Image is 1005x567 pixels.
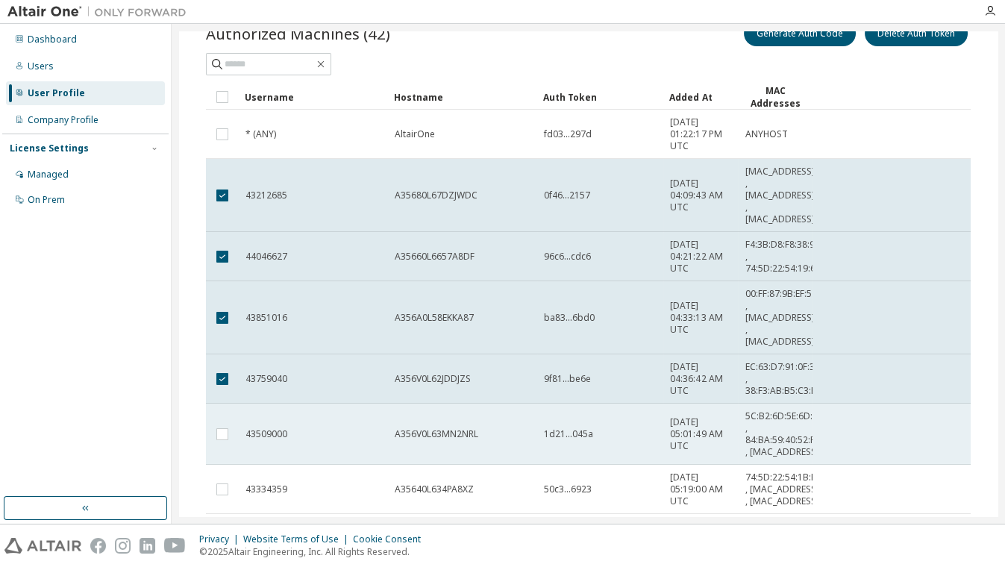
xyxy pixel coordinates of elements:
[745,128,787,140] span: ANYHOST
[395,312,474,324] span: A356A0L58EKKA87
[745,239,821,275] span: F4:3B:D8:F8:38:9C , 74:5D:22:54:19:6D
[245,312,287,324] span: 43851016
[544,312,595,324] span: ba83...6bd0
[744,21,856,46] button: Generate Auth Code
[745,410,822,458] span: 5C:B2:6D:5E:6D:02 , 84:BA:59:40:52:F2 , [MAC_ADDRESS]
[670,361,731,397] span: [DATE] 04:36:42 AM UTC
[199,533,243,545] div: Privacy
[744,84,807,110] div: MAC Addresses
[115,538,131,554] img: instagram.svg
[164,538,186,554] img: youtube.svg
[245,128,276,140] span: * (ANY)
[28,169,69,181] div: Managed
[395,428,478,440] span: A356V0L63MN2NRL
[28,194,65,206] div: On Prem
[90,538,106,554] img: facebook.svg
[670,116,731,152] span: [DATE] 01:22:17 PM UTC
[28,60,54,72] div: Users
[543,85,657,109] div: Auth Token
[544,189,590,201] span: 0f46...2157
[7,4,194,19] img: Altair One
[199,545,430,558] p: © 2025 Altair Engineering, Inc. All Rights Reserved.
[544,128,592,140] span: fd03...297d
[395,128,435,140] span: AltairOne
[245,85,382,109] div: Username
[243,533,353,545] div: Website Terms of Use
[28,87,85,99] div: User Profile
[745,472,821,507] span: 74:5D:22:54:1B:BF , [MAC_ADDRESS] , [MAC_ADDRESS]
[670,472,731,507] span: [DATE] 05:19:00 AM UTC
[670,239,731,275] span: [DATE] 04:21:22 AM UTC
[4,538,81,554] img: altair_logo.svg
[669,85,732,109] div: Added At
[745,361,820,397] span: EC:63:D7:91:0F:32 , 38:F3:AB:B5:C3:F8
[10,142,89,154] div: License Settings
[140,538,155,554] img: linkedin.svg
[394,85,531,109] div: Hostname
[395,189,478,201] span: A35680L67DZJWDC
[865,21,968,46] button: Delete Auth Token
[544,428,593,440] span: 1d21...045a
[245,251,287,263] span: 44046627
[353,533,430,545] div: Cookie Consent
[670,300,731,336] span: [DATE] 04:33:13 AM UTC
[745,288,816,348] span: 00:FF:87:9B:EF:57 , [MAC_ADDRESS] , [MAC_ADDRESS]
[544,483,592,495] span: 50c3...6923
[245,428,287,440] span: 43509000
[28,34,77,46] div: Dashboard
[245,373,287,385] span: 43759040
[670,416,731,452] span: [DATE] 05:01:49 AM UTC
[395,373,471,385] span: A356V0L62JDDJZS
[544,251,591,263] span: 96c6...cdc6
[544,373,591,385] span: 9f81...be6e
[206,23,390,44] span: Authorized Machines (42)
[245,189,287,201] span: 43212685
[28,114,98,126] div: Company Profile
[395,251,475,263] span: A35660L6657A8DF
[395,483,474,495] span: A35640L634PA8XZ
[745,166,814,225] span: [MAC_ADDRESS] , [MAC_ADDRESS] , [MAC_ADDRESS]
[670,178,731,213] span: [DATE] 04:09:43 AM UTC
[245,483,287,495] span: 43334359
